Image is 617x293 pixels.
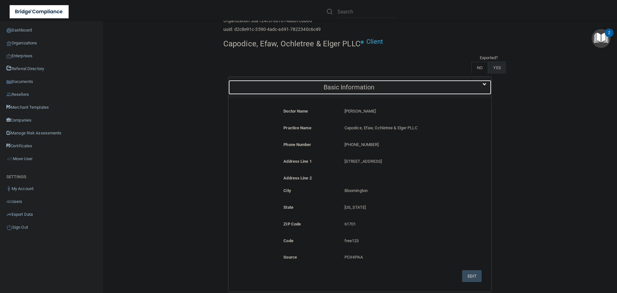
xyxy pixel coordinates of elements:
[488,62,506,74] label: YES
[344,124,457,132] p: Capodice, Efaw, Ochletree & Elger PLLC
[283,159,311,164] b: Address Line 1
[283,238,293,243] b: Code
[6,79,12,85] img: icon-documents.8dae5593.png
[344,107,457,115] p: [PERSON_NAME]
[592,29,611,48] button: Open Resource Center, 2 new notifications
[6,212,12,217] img: icon-export.b9366987.png
[344,220,457,228] p: 61701
[223,40,361,48] h4: Capodice, Efaw, Ochletree & Elger PLLC
[223,27,321,32] h6: uuid: d2c8e91c-3590-4adc-a691-7822340c6c49
[471,62,488,74] label: NO
[233,80,487,95] a: Basic Information
[462,270,482,282] button: Edit
[6,199,12,204] img: icon-users.e205127d.png
[344,237,457,245] p: free123
[6,92,12,97] img: ic_reseller.de258add.png
[283,205,293,210] b: State
[6,186,12,191] img: ic_user_dark.df1a06c3.png
[344,141,457,149] p: [PHONE_NUMBER]
[327,9,333,14] img: ic-search.3b580494.png
[344,158,457,165] p: [STREET_ADDRESS]
[283,109,308,114] b: Doctor Name
[344,253,457,261] p: PCIHIPAA
[366,36,383,48] p: Client
[233,84,465,91] h5: Basic Information
[6,173,26,181] label: SETTINGS
[471,54,506,62] td: Exported?
[283,125,311,130] b: Practice Name
[6,54,12,59] img: enterprise.0d942306.png
[6,41,12,46] img: organization-icon.f8decf85.png
[344,187,457,195] p: Bloomington
[283,255,297,260] b: Source
[6,28,12,33] img: ic_dashboard_dark.d01f4a41.png
[283,188,291,193] b: City
[6,224,12,230] img: ic_power_dark.7ecde6b1.png
[337,6,396,18] input: Search
[283,142,311,147] b: Phone Number
[10,5,69,18] img: bridge_compliance_login_screen.278c3ca4.svg
[608,33,610,41] div: 2
[6,156,13,162] img: briefcase.64adab9b.png
[344,204,457,211] p: [US_STATE]
[283,176,311,180] b: Address Line 2
[283,222,301,226] b: ZIP Code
